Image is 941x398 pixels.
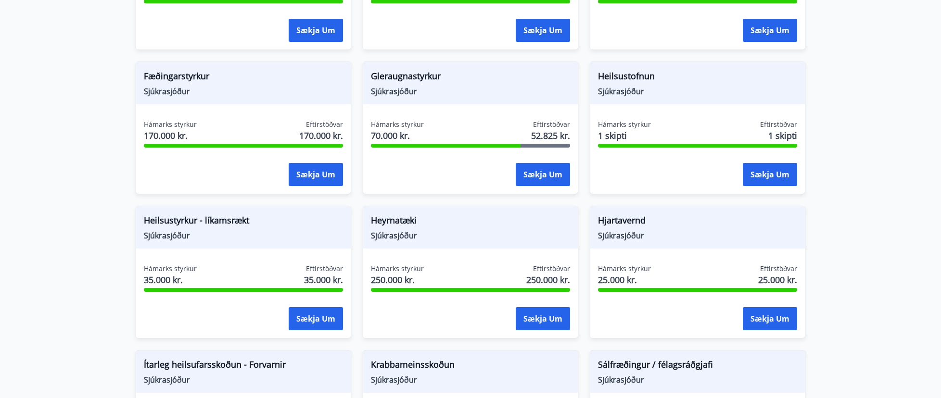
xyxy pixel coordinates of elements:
[144,214,343,230] span: Heilsustyrkur - líkamsrækt
[533,264,570,274] span: Eftirstöðvar
[598,230,797,241] span: Sjúkrasjóður
[306,120,343,129] span: Eftirstöðvar
[598,358,797,374] span: Sálfræðingur / félagsráðgjafi
[743,163,797,186] button: Sækja um
[289,163,343,186] button: Sækja um
[743,19,797,42] button: Sækja um
[598,86,797,97] span: Sjúkrasjóður
[144,264,197,274] span: Hámarks styrkur
[144,230,343,241] span: Sjúkrasjóður
[289,307,343,330] button: Sækja um
[371,70,570,86] span: Gleraugnastyrkur
[144,274,197,286] span: 35.000 kr.
[144,374,343,385] span: Sjúkrasjóður
[531,129,570,142] span: 52.825 kr.
[598,70,797,86] span: Heilsustofnun
[299,129,343,142] span: 170.000 kr.
[371,120,424,129] span: Hámarks styrkur
[598,120,651,129] span: Hámarks styrkur
[743,307,797,330] button: Sækja um
[371,86,570,97] span: Sjúkrasjóður
[371,214,570,230] span: Heyrnatæki
[289,19,343,42] button: Sækja um
[144,70,343,86] span: Fæðingarstyrkur
[516,307,570,330] button: Sækja um
[598,214,797,230] span: Hjartavernd
[598,264,651,274] span: Hámarks styrkur
[758,274,797,286] span: 25.000 kr.
[516,19,570,42] button: Sækja um
[760,120,797,129] span: Eftirstöðvar
[516,163,570,186] button: Sækja um
[526,274,570,286] span: 250.000 kr.
[306,264,343,274] span: Eftirstöðvar
[144,86,343,97] span: Sjúkrasjóður
[598,274,651,286] span: 25.000 kr.
[371,358,570,374] span: Krabbameinsskoðun
[371,374,570,385] span: Sjúkrasjóður
[760,264,797,274] span: Eftirstöðvar
[371,264,424,274] span: Hámarks styrkur
[598,374,797,385] span: Sjúkrasjóður
[533,120,570,129] span: Eftirstöðvar
[304,274,343,286] span: 35.000 kr.
[598,129,651,142] span: 1 skipti
[144,129,197,142] span: 170.000 kr.
[371,274,424,286] span: 250.000 kr.
[371,230,570,241] span: Sjúkrasjóður
[371,129,424,142] span: 70.000 kr.
[144,358,343,374] span: Ítarleg heilsufarsskoðun - Forvarnir
[144,120,197,129] span: Hámarks styrkur
[768,129,797,142] span: 1 skipti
